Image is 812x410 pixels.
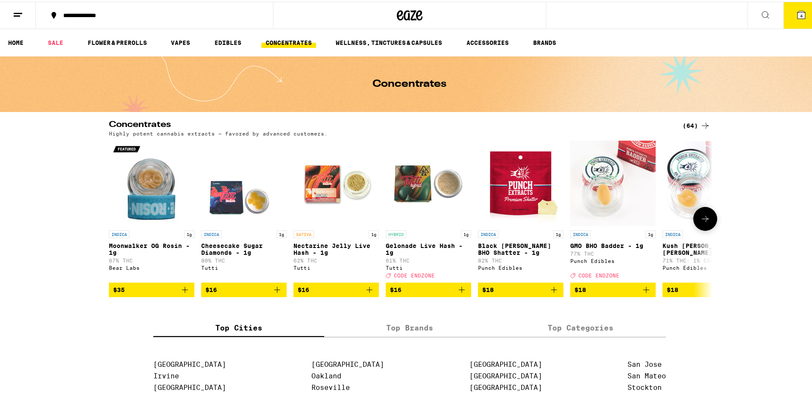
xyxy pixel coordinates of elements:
a: HOME [4,36,28,46]
h2: Concentrates [109,119,668,129]
p: 62% THC [293,256,379,262]
label: Top Categories [495,317,666,335]
p: 77% THC [570,249,656,255]
span: Hi. Need any help? [5,6,62,13]
a: Open page for Nectarine Jelly Live Hash - 1g from Tutti [293,139,379,281]
p: 1g [276,229,287,236]
a: SALE [44,36,67,46]
p: 1g [369,229,379,236]
a: EDIBLES [210,36,246,46]
p: INDICA [570,229,591,236]
p: 1g [461,229,471,236]
p: 82% THC [478,256,563,262]
div: Bear Labs [109,263,194,269]
a: Open page for GMO BHO Badder - 1g from Punch Edibles [570,139,656,281]
a: Open page for Gelonade Live Hash - 1g from Tutti [386,139,471,281]
span: $18 [482,285,494,292]
a: WELLNESS, TINCTURES & CAPSULES [331,36,446,46]
a: BRANDS [529,36,560,46]
a: (64) [683,119,710,129]
h1: Concentrates [373,77,447,88]
img: Punch Edibles - Kush Mintz BHO Badder - 1g [662,139,748,224]
span: $18 [667,285,678,292]
div: Tutti [386,263,471,269]
p: Highly potent cannabis extracts — favored by advanced customers. [109,129,328,135]
span: $18 [575,285,586,292]
a: [GEOGRAPHIC_DATA] [469,382,542,390]
button: Add to bag [662,281,748,295]
p: SATIVA [293,229,314,236]
img: Punch Edibles - Black Runtz BHO Shatter - 1g [478,139,563,224]
img: Punch Edibles - GMO BHO Badder - 1g [570,139,656,224]
a: Roseville [311,382,350,390]
button: Add to bag [293,281,379,295]
label: Top Cities [153,317,324,335]
img: Tutti - Cheesecake Sugar Diamonds - 1g [201,139,287,224]
p: Kush [PERSON_NAME] BHO [PERSON_NAME] - 1g [662,241,748,254]
span: $35 [113,285,125,292]
p: 61% THC [386,256,471,262]
img: Tutti - Gelonade Live Hash - 1g [386,139,471,224]
p: 1g [553,229,563,236]
div: Tutti [293,263,379,269]
a: Irvine [153,370,179,378]
p: Nectarine Jelly Live Hash - 1g [293,241,379,254]
a: ACCESSORIES [462,36,513,46]
a: FLOWER & PREROLLS [83,36,151,46]
p: 71% THC: 1% CBD [662,256,748,262]
span: $16 [390,285,402,292]
p: HYBRID [386,229,406,236]
div: Punch Edibles [478,263,563,269]
button: Add to bag [386,281,471,295]
p: GMO BHO Badder - 1g [570,241,656,248]
a: San Mateo [627,370,666,378]
span: CODE ENDZONE [578,271,619,277]
a: [GEOGRAPHIC_DATA] [311,359,384,367]
a: Open page for Kush Mintz BHO Badder - 1g from Punch Edibles [662,139,748,281]
p: 80% THC [201,256,287,262]
button: Add to bag [570,281,656,295]
a: Oakland [311,370,341,378]
div: tabs [153,317,666,336]
a: Open page for Moonwalker OG Rosin - 1g from Bear Labs [109,139,194,281]
a: [GEOGRAPHIC_DATA] [153,382,226,390]
p: 1g [184,229,194,236]
label: Top Brands [324,317,495,335]
button: Add to bag [478,281,563,295]
a: [GEOGRAPHIC_DATA] [469,370,542,378]
p: INDICA [478,229,498,236]
a: Open page for Cheesecake Sugar Diamonds - 1g from Tutti [201,139,287,281]
p: Gelonade Live Hash - 1g [386,241,471,254]
span: CODE ENDZONE [394,271,435,277]
button: Add to bag [201,281,287,295]
a: Stockton [627,382,662,390]
p: INDICA [109,229,129,236]
a: VAPES [167,36,194,46]
div: Punch Edibles [662,263,748,269]
img: Bear Labs - Moonwalker OG Rosin - 1g [109,139,194,224]
img: Tutti - Nectarine Jelly Live Hash - 1g [293,139,379,224]
div: Tutti [201,263,287,269]
p: 67% THC [109,256,194,262]
p: INDICA [201,229,222,236]
p: Cheesecake Sugar Diamonds - 1g [201,241,287,254]
p: Black [PERSON_NAME] BHO Shatter - 1g [478,241,563,254]
p: Moonwalker OG Rosin - 1g [109,241,194,254]
p: INDICA [662,229,683,236]
button: Add to bag [109,281,194,295]
a: [GEOGRAPHIC_DATA] [469,359,542,367]
a: Open page for Black Runtz BHO Shatter - 1g from Punch Edibles [478,139,563,281]
span: $16 [205,285,217,292]
span: 4 [800,12,803,17]
div: Punch Edibles [570,257,656,262]
a: [GEOGRAPHIC_DATA] [153,359,226,367]
a: San Jose [627,359,662,367]
button: Redirect to URL [0,0,466,62]
a: CONCENTRATES [261,36,316,46]
p: 1g [645,229,656,236]
span: $16 [298,285,309,292]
